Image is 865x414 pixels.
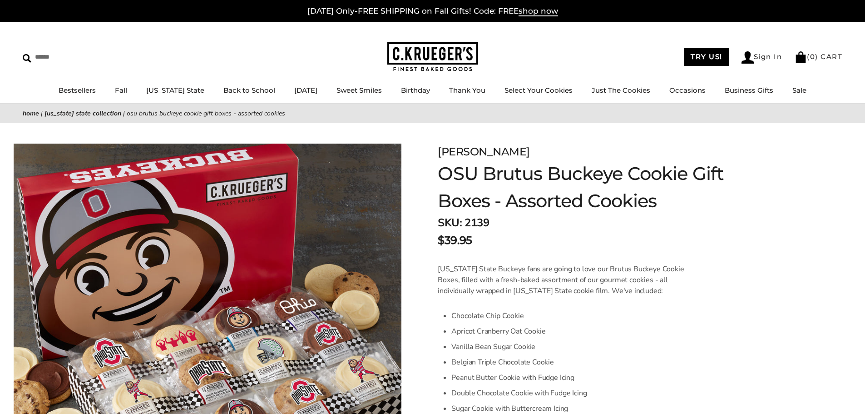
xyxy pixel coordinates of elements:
span: $39.95 [438,232,472,249]
span: | [41,109,43,118]
input: Search [23,50,131,64]
a: [DATE] Only-FREE SHIPPING on Fall Gifts! Code: FREEshop now [307,6,558,16]
a: (0) CART [795,52,842,61]
a: [US_STATE] State Collection [44,109,121,118]
li: Vanilla Bean Sugar Cookie [451,339,686,354]
a: Sale [792,86,806,95]
a: Fall [115,86,127,95]
a: Sign In [741,51,782,64]
a: Back to School [223,86,275,95]
a: TRY US! [684,48,729,66]
span: | [123,109,125,118]
li: Apricot Cranberry Oat Cookie [451,324,686,339]
nav: breadcrumbs [23,108,842,119]
img: C.KRUEGER'S [387,42,478,72]
a: Occasions [669,86,706,95]
p: [US_STATE] State Buckeye fans are going to love our Brutus Buckeye Cookie Boxes, filled with a fr... [438,264,686,296]
span: 2139 [465,215,489,230]
li: Double Chocolate Cookie with Fudge Icing [451,385,686,401]
a: Select Your Cookies [504,86,573,95]
a: Birthday [401,86,430,95]
a: [US_STATE] State [146,86,204,95]
a: Sweet Smiles [336,86,382,95]
span: shop now [519,6,558,16]
img: Bag [795,51,807,63]
span: 0 [810,52,816,61]
a: Business Gifts [725,86,773,95]
li: Chocolate Chip Cookie [451,308,686,324]
li: Belgian Triple Chocolate Cookie [451,354,686,370]
div: [PERSON_NAME] [438,144,727,160]
a: Thank You [449,86,485,95]
img: Account [741,51,754,64]
strong: SKU: [438,215,462,230]
a: Just The Cookies [592,86,650,95]
a: Home [23,109,39,118]
span: OSU Brutus Buckeye Cookie Gift Boxes - Assorted Cookies [127,109,285,118]
li: Peanut Butter Cookie with Fudge Icing [451,370,686,385]
a: [DATE] [294,86,317,95]
img: Search [23,54,31,63]
a: Bestsellers [59,86,96,95]
h1: OSU Brutus Buckeye Cookie Gift Boxes - Assorted Cookies [438,160,727,214]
